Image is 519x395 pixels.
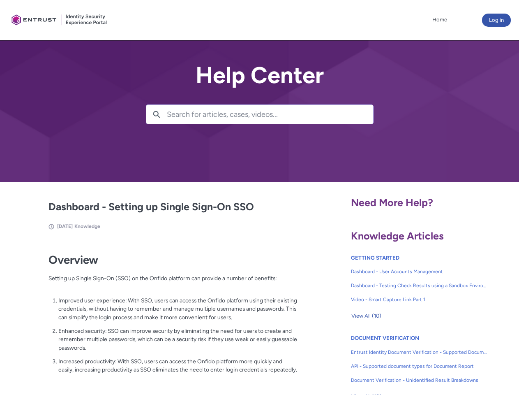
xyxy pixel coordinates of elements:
button: Log in [482,14,511,27]
span: Dashboard - Testing Check Results using a Sandbox Environment [351,282,487,289]
a: Dashboard - Testing Check Results using a Sandbox Environment [351,279,487,293]
span: Need More Help? [351,196,433,209]
span: [DATE] [57,223,73,229]
h2: Help Center [146,63,374,88]
h2: Dashboard - Setting up Single Sign-On SSO [48,199,298,215]
a: Video - Smart Capture Link Part 1 [351,293,487,307]
a: GETTING STARTED [351,255,399,261]
strong: Overview [48,253,98,267]
input: Search for articles, cases, videos... [167,105,373,124]
a: Home [430,14,449,26]
span: Dashboard - User Accounts Management [351,268,487,275]
a: Dashboard - User Accounts Management [351,265,487,279]
li: Knowledge [74,223,100,230]
button: View All (10) [351,309,382,323]
button: Search [146,105,167,124]
span: Knowledge Articles [351,230,444,242]
span: Video - Smart Capture Link Part 1 [351,296,487,303]
p: Improved user experience: With SSO, users can access the Onfido platform using their existing cre... [58,296,298,322]
p: Setting up Single Sign-On (SSO) on the Onfido platform can provide a number of benefits: [48,274,298,291]
span: View All (10) [351,310,381,322]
